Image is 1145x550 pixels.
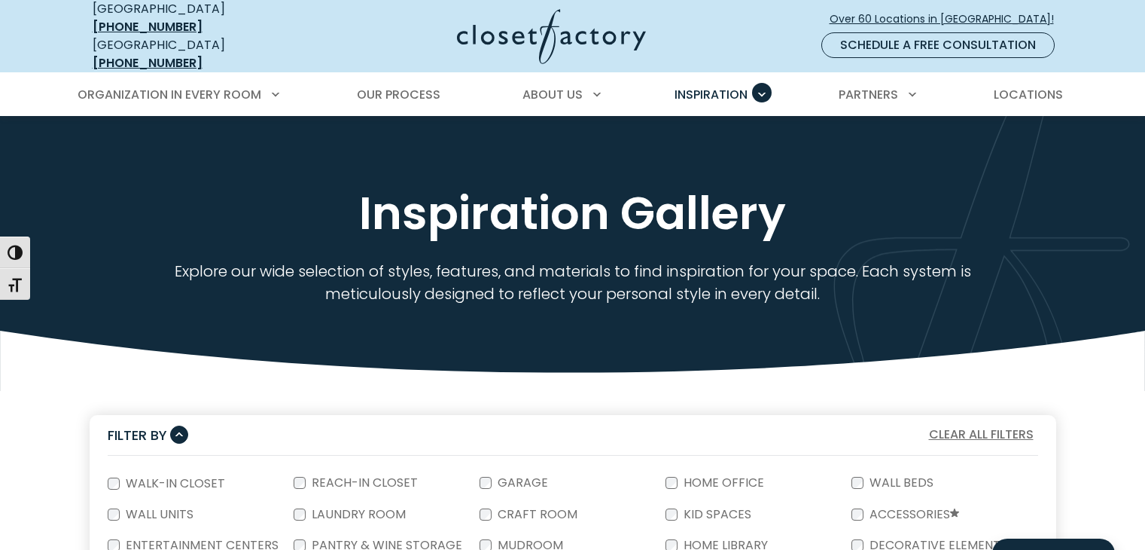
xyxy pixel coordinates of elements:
button: Filter By [108,424,188,446]
label: Wall Beds [863,477,936,489]
label: Wall Units [120,509,196,521]
label: Craft Room [492,509,580,521]
div: [GEOGRAPHIC_DATA] [93,36,311,72]
label: Garage [492,477,551,489]
img: Closet Factory Logo [457,9,646,64]
label: Reach-In Closet [306,477,421,489]
nav: Primary Menu [67,74,1079,116]
a: [PHONE_NUMBER] [93,54,203,72]
span: Partners [839,86,898,103]
span: Over 60 Locations in [GEOGRAPHIC_DATA]! [830,11,1066,27]
label: Accessories [863,509,962,521]
label: Laundry Room [306,509,409,521]
label: Home Office [678,477,767,489]
span: About Us [522,86,583,103]
a: [PHONE_NUMBER] [93,18,203,35]
p: Explore our wide selection of styles, features, and materials to find inspiration for your space.... [130,260,1015,305]
label: Kid Spaces [678,509,754,521]
label: Walk-In Closet [120,478,228,490]
span: Locations [994,86,1063,103]
span: Our Process [357,86,440,103]
h1: Inspiration Gallery [90,185,1056,242]
span: Inspiration [675,86,748,103]
a: Schedule a Free Consultation [821,32,1055,58]
button: Clear All Filters [924,425,1038,445]
span: Organization in Every Room [78,86,261,103]
a: Over 60 Locations in [GEOGRAPHIC_DATA]! [829,6,1067,32]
